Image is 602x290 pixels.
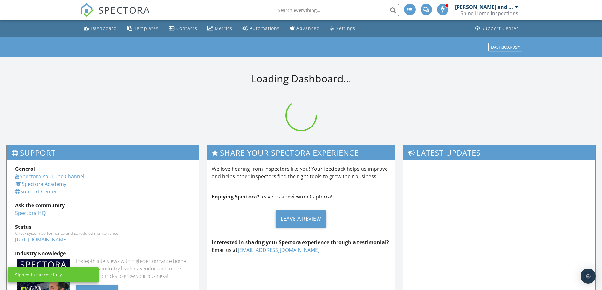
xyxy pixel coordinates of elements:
a: Dashboard [81,23,119,34]
div: Industry Knowledge [15,250,190,257]
p: We love hearing from inspectors like you! Your feedback helps us improve and helps other inspecto... [212,165,391,180]
span: SPECTORA [98,3,150,16]
h3: Share Your Spectora Experience [207,145,395,160]
div: Support Center [482,25,519,31]
a: Automations (Advanced) [240,23,282,34]
div: In-depth interviews with high-performance home inspectors, industry leaders, vendors and more. Ge... [76,257,190,280]
a: Support Center [15,188,57,195]
a: Templates [125,23,161,34]
a: Support Center [473,23,521,34]
p: Leave us a review on Capterra! [212,193,391,200]
a: Spectora HQ [15,210,46,216]
a: [URL][DOMAIN_NAME] [15,236,68,243]
div: Dashboard [91,25,117,31]
strong: Enjoying Spectora? [212,193,259,200]
div: Ask the community [15,202,190,209]
button: Dashboards [488,43,522,51]
h3: Support [7,145,199,160]
strong: General [15,165,35,172]
a: Advanced [287,23,322,34]
div: Templates [134,25,159,31]
div: Settings [336,25,355,31]
div: Dashboards [491,45,520,49]
div: Automations [250,25,280,31]
div: [PERSON_NAME] and [PERSON_NAME] [455,4,514,10]
div: Signed in successfully. [15,272,63,278]
a: Leave a Review [212,205,391,232]
a: SPECTORA [80,9,150,22]
div: Check system performance and scheduled maintenance. [15,231,190,236]
div: Open Intercom Messenger [581,269,596,284]
div: Status [15,223,190,231]
a: Settings [327,23,358,34]
img: The Best Home Inspection Software - Spectora [80,3,94,17]
a: Metrics [205,23,235,34]
div: Metrics [215,25,232,31]
div: Shine Home Inspections [460,10,518,16]
p: Email us at . [212,239,391,254]
a: [EMAIL_ADDRESS][DOMAIN_NAME] [238,246,319,253]
input: Search everything... [273,4,399,16]
a: Spectora YouTube Channel [15,173,84,180]
div: Contacts [176,25,197,31]
a: Spectora Academy [15,181,66,187]
div: Leave a Review [276,210,326,228]
div: Advanced [296,25,320,31]
a: Contacts [166,23,200,34]
strong: Interested in sharing your Spectora experience through a testimonial? [212,239,389,246]
h3: Latest Updates [403,145,595,160]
